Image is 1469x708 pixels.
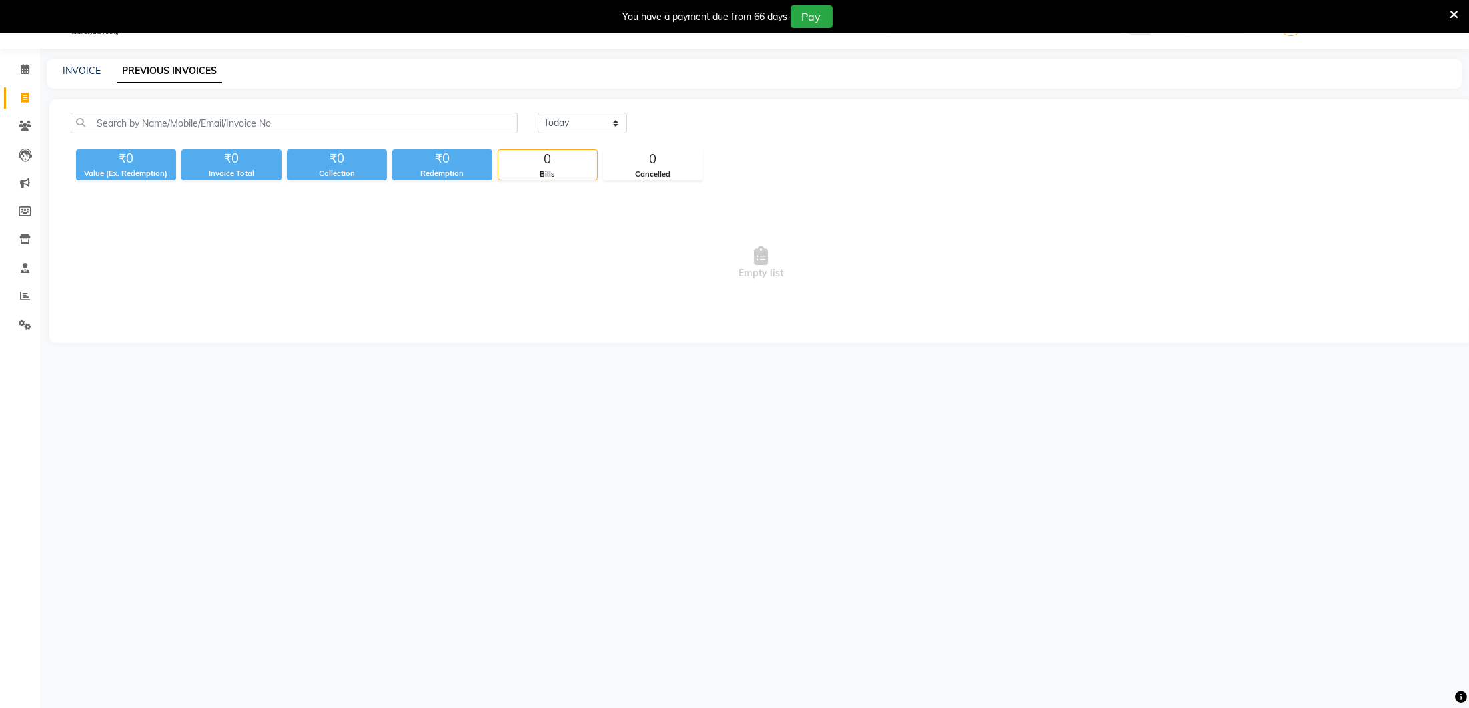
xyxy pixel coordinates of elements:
[76,168,176,180] div: Value (Ex. Redemption)
[63,65,101,77] a: INVOICE
[71,196,1451,330] span: Empty list
[604,150,702,169] div: 0
[392,149,492,168] div: ₹0
[287,149,387,168] div: ₹0
[623,10,788,24] div: You have a payment due from 66 days
[392,168,492,180] div: Redemption
[117,59,222,83] a: PREVIOUS INVOICES
[498,169,597,180] div: Bills
[791,5,833,28] button: Pay
[287,168,387,180] div: Collection
[604,169,702,180] div: Cancelled
[181,168,282,180] div: Invoice Total
[76,149,176,168] div: ₹0
[181,149,282,168] div: ₹0
[71,113,518,133] input: Search by Name/Mobile/Email/Invoice No
[498,150,597,169] div: 0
